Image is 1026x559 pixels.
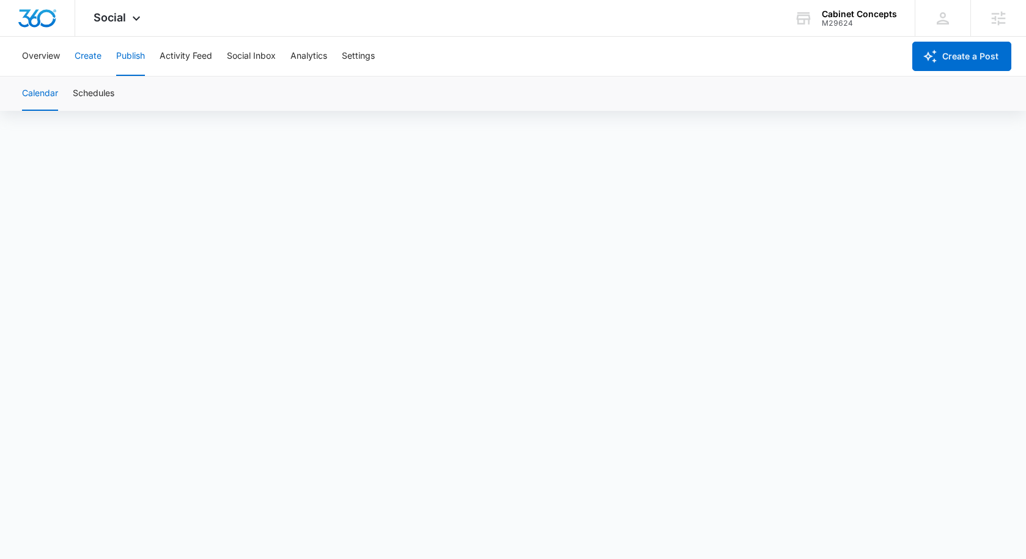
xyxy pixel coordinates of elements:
button: Publish [116,37,145,76]
button: Overview [22,37,60,76]
div: account id [822,19,897,28]
button: Settings [342,37,375,76]
button: Social Inbox [227,37,276,76]
span: Social [94,11,126,24]
button: Schedules [73,77,114,111]
button: Activity Feed [160,37,212,76]
button: Calendar [22,77,58,111]
button: Analytics [290,37,327,76]
button: Create a Post [912,42,1011,71]
div: account name [822,9,897,19]
button: Create [75,37,101,76]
